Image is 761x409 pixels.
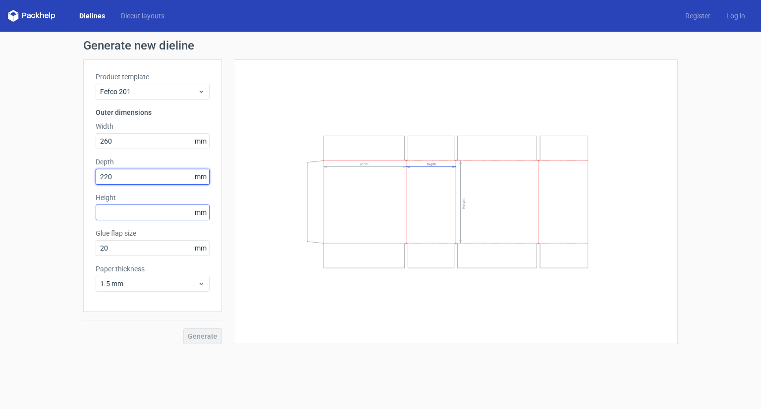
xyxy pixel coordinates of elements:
label: Width [96,121,210,131]
text: Height [462,199,466,209]
label: Glue flap size [96,228,210,238]
label: Paper thickness [96,264,210,274]
a: Dielines [71,11,113,21]
span: mm [192,134,209,149]
a: Diecut layouts [113,11,172,21]
label: Depth [96,157,210,167]
span: 1.5 mm [100,279,198,289]
text: Width [360,162,369,166]
a: Register [677,11,718,21]
label: Product template [96,72,210,82]
span: Fefco 201 [100,87,198,97]
h1: Generate new dieline [83,40,678,51]
span: mm [192,169,209,184]
label: Height [96,193,210,203]
h3: Outer dimensions [96,107,210,117]
a: Log in [718,11,753,21]
span: mm [192,241,209,256]
text: Depth [427,162,436,166]
span: mm [192,205,209,220]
